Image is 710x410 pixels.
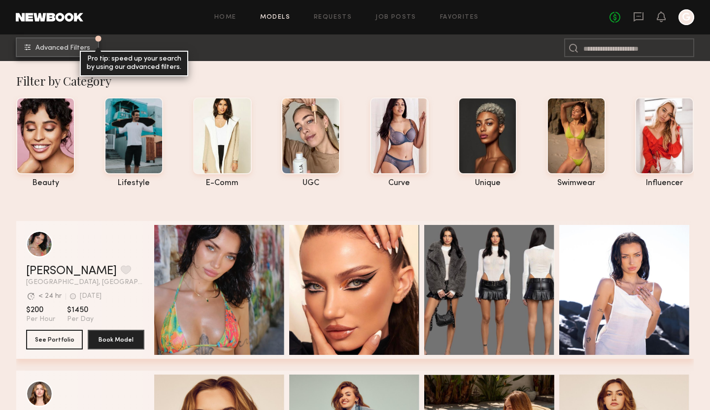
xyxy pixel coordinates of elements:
div: e-comm [193,179,252,188]
div: unique [458,179,517,188]
button: See Portfolio [26,330,83,349]
div: Pro tip: speed up your search by using our advanced filters. [80,51,188,76]
a: [PERSON_NAME] [26,265,117,277]
a: Job Posts [375,14,416,21]
span: $200 [26,305,55,315]
a: Home [214,14,237,21]
div: lifestyle [104,179,163,188]
span: [GEOGRAPHIC_DATA], [GEOGRAPHIC_DATA] [26,279,144,286]
button: Advanced Filters [16,37,99,57]
div: [DATE] [80,293,101,300]
div: UGC [281,179,340,188]
span: Per Hour [26,315,55,324]
span: Advanced Filters [35,45,90,52]
a: Models [260,14,290,21]
a: G [678,9,694,25]
span: Per Day [67,315,94,324]
a: Requests [314,14,352,21]
div: influencer [635,179,694,188]
span: $1450 [67,305,94,315]
div: Filter by Category [16,73,694,89]
a: Favorites [440,14,479,21]
div: beauty [16,179,75,188]
div: < 24 hr [38,293,62,300]
div: swimwear [547,179,606,188]
div: curve [370,179,429,188]
button: Book Model [88,330,144,349]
